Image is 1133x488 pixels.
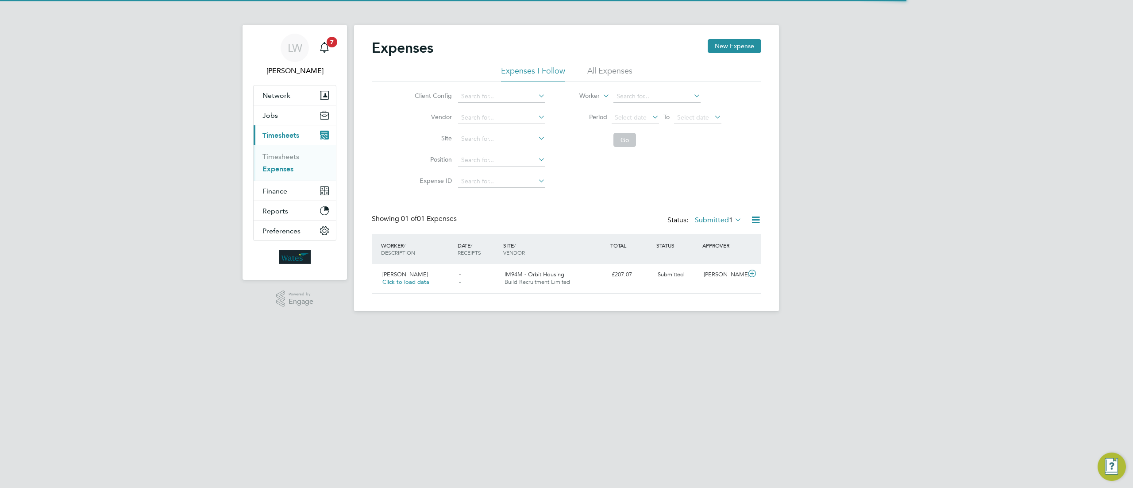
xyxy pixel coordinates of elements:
button: Go [613,133,636,147]
span: Lisa Wilkinson [253,66,336,76]
div: STATUS [654,237,700,253]
span: Preferences [262,227,301,235]
span: IM94M - Orbit Housing [505,271,564,278]
span: VENDOR [503,249,525,256]
input: Search for... [458,154,545,167]
input: Search for... [458,175,545,188]
a: Powered byEngage [276,290,314,307]
span: Click to load data [382,278,429,286]
button: Finance [254,181,336,201]
span: Network [262,91,290,100]
a: Expenses [262,165,293,173]
span: To [661,111,672,123]
span: DESCRIPTION [381,249,415,256]
div: SITE [501,237,608,260]
img: wates-logo-retina.png [279,250,311,264]
span: Select date [677,113,709,121]
input: Search for... [458,90,545,103]
div: Showing [372,214,459,224]
div: £207.07 [608,267,654,282]
a: Timesheets [262,152,299,161]
label: Period [567,113,607,121]
span: Finance [262,187,287,195]
div: Timesheets [254,145,336,181]
input: Search for... [458,133,545,145]
span: Build Recruitment Limited [505,278,570,286]
li: All Expenses [587,66,632,81]
span: [PERSON_NAME] [382,271,428,278]
span: Submitted [658,271,684,278]
span: Reports [262,207,288,215]
span: 7 [327,37,337,47]
button: Timesheets [254,125,336,145]
button: Jobs [254,105,336,125]
div: WORKER [379,237,455,260]
label: Submitted [695,216,742,225]
span: / [404,242,405,249]
div: Status: [667,214,744,227]
label: Vendor [412,113,452,121]
a: Go to home page [253,250,336,264]
span: Jobs [262,111,278,120]
span: LW [288,42,302,54]
input: Search for... [613,90,701,103]
button: New Expense [708,39,761,53]
span: 1 [729,216,733,225]
span: 01 of [401,214,417,223]
a: 7 [316,34,333,62]
input: Search for... [458,112,545,124]
span: Timesheets [262,131,299,139]
span: Engage [289,298,313,306]
div: DATE [455,237,501,260]
span: / [470,242,472,249]
label: Site [412,134,452,142]
div: TOTAL [608,237,654,253]
button: Network [254,85,336,105]
span: Select date [615,113,647,121]
span: 01 Expenses [401,214,457,223]
label: Position [412,155,452,163]
h2: Expenses [372,39,433,57]
li: Expenses I Follow [501,66,565,81]
button: Engage Resource Center [1098,453,1126,481]
span: RECEIPTS [458,249,481,256]
label: Client Config [412,92,452,100]
label: Expense ID [412,177,452,185]
span: / [514,242,516,249]
span: - [459,271,461,278]
div: APPROVER [700,237,746,253]
div: [PERSON_NAME] [700,267,746,282]
button: Reports [254,201,336,221]
span: - [459,278,461,286]
button: Preferences [254,221,336,240]
a: LW[PERSON_NAME] [253,34,336,76]
nav: Main navigation [243,25,347,280]
label: Worker [560,92,600,101]
span: Powered by [289,290,313,298]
